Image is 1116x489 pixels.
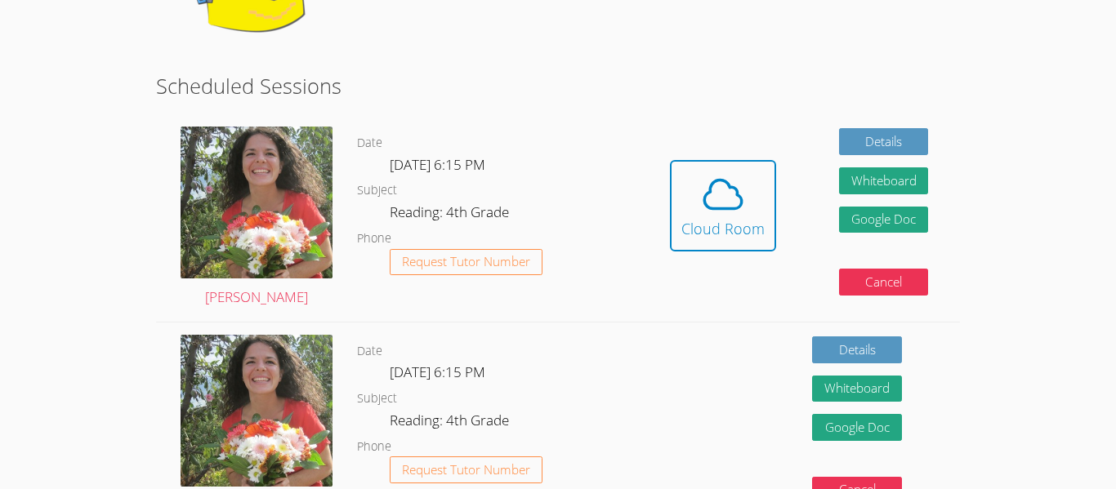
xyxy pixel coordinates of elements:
dd: Reading: 4th Grade [390,201,512,229]
a: Details [839,128,929,155]
dt: Date [357,133,382,153]
span: [DATE] 6:15 PM [390,362,485,381]
dd: Reading: 4th Grade [390,409,512,437]
button: Request Tutor Number [390,249,542,276]
h2: Scheduled Sessions [156,70,960,101]
a: Google Doc [812,414,902,441]
img: avatar.png [181,127,333,278]
button: Cancel [839,269,929,296]
button: Cloud Room [670,160,776,251]
a: [PERSON_NAME] [181,127,333,309]
dt: Phone [357,437,391,457]
dt: Phone [357,229,391,249]
dt: Subject [357,389,397,409]
span: Request Tutor Number [402,256,530,268]
a: Details [812,336,902,363]
span: [DATE] 6:15 PM [390,155,485,174]
span: Request Tutor Number [402,464,530,476]
div: Cloud Room [681,217,765,240]
button: Whiteboard [812,376,902,402]
dt: Subject [357,180,397,201]
img: avatar.png [181,335,333,487]
dt: Date [357,341,382,362]
a: Google Doc [839,207,929,233]
button: Whiteboard [839,167,929,194]
button: Request Tutor Number [390,456,542,483]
